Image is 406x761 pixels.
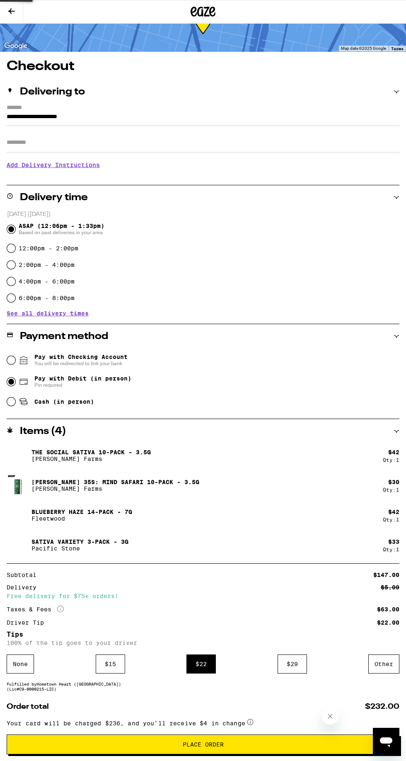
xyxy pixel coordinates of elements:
a: Open this area in Google Maps (opens a new window) [2,41,29,51]
div: $5.00 [381,584,399,590]
span: Your card will be charged $236, and you’ll receive $4 in change [7,717,245,729]
div: Taxes & Fees [7,606,64,613]
p: [PERSON_NAME] 35s: Mind Safari 10-Pack - 3.5g [31,479,199,485]
div: Other [368,654,399,674]
h2: Delivery time [20,193,88,203]
div: $ 30 [388,479,399,485]
span: ASAP (12:06pm - 1:33pm) [19,223,104,236]
h1: Checkout [7,60,399,73]
div: $ 42 [388,509,399,515]
div: $ 15 [96,654,125,674]
button: Place Order [7,734,399,754]
div: Qty: 1 [383,487,399,492]
div: Qty: 1 [383,457,399,463]
div: $22.00 [377,620,399,625]
p: Fleetwood [31,515,132,522]
p: Sativa Variety 3-Pack - 3g [31,538,128,545]
label: 4:00pm - 6:00pm [19,278,75,285]
span: Map data ©2025 Google [341,46,386,51]
div: Subtotal [7,572,42,578]
p: 100% of the tip goes to your driver [7,640,399,646]
span: $232.00 [365,703,399,710]
div: Qty: 1 [383,547,399,552]
span: Pay with Checking Account [34,354,128,367]
span: Pay with Debit (in person) [34,375,131,382]
span: Cash (in person) [34,398,94,405]
h2: Items ( 4 ) [20,427,66,436]
img: Lowell 35s: Mind Safari 10-Pack - 3.5g [7,474,30,497]
span: Pin required [34,382,131,388]
a: Terms [391,46,404,51]
div: $ 33 [388,538,399,545]
div: Delivery [7,584,42,590]
span: You will be redirected to link your bank [34,360,128,367]
p: [PERSON_NAME] Farms [31,485,199,492]
p: Blueberry Haze 14-Pack - 7g [31,509,132,515]
iframe: Close message [322,708,338,725]
span: Place Order [183,742,224,747]
div: None [7,654,34,674]
p: [PERSON_NAME] Farms [31,456,151,462]
iframe: Button to launch messaging window [373,728,399,754]
div: Free delivery for $75+ orders! [7,593,399,599]
div: Fulfilled by Hometown Heart ([GEOGRAPHIC_DATA]) (Lic# C9-0000215-LIC ) [7,681,399,691]
p: [DATE] ([DATE]) [7,211,399,218]
h2: Delivering to [20,87,85,97]
h5: Tips [7,631,399,638]
label: 2:00pm - 4:00pm [19,262,75,268]
label: 6:00pm - 8:00pm [19,295,75,301]
p: Pacific Stone [31,545,128,552]
img: The Social Sativa 10-Pack - 3.5g [7,444,30,467]
img: Google [2,41,29,51]
div: 69-156 min [192,10,214,41]
img: Sativa Variety 3-Pack - 3g [7,533,30,557]
div: $147.00 [373,572,399,578]
div: Driver Tip [7,620,50,625]
h2: Payment method [20,332,108,342]
span: Hi. Need any help? [5,6,60,12]
span: Order total [7,703,49,710]
span: Based on past deliveries in your area [19,229,104,236]
div: $ 42 [388,449,399,456]
label: 12:00pm - 2:00pm [19,245,78,252]
h3: Add Delivery Instructions [7,155,399,174]
p: We'll contact you at [PHONE_NUMBER] when we arrive [7,174,399,181]
div: $ 29 [278,654,307,674]
img: Blueberry Haze 14-Pack - 7g [7,504,30,527]
div: $ 22 [186,654,216,674]
div: $63.00 [377,606,399,612]
div: Qty: 1 [383,517,399,522]
button: See all delivery times [7,310,89,316]
p: The Social Sativa 10-Pack - 3.5g [31,449,151,456]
